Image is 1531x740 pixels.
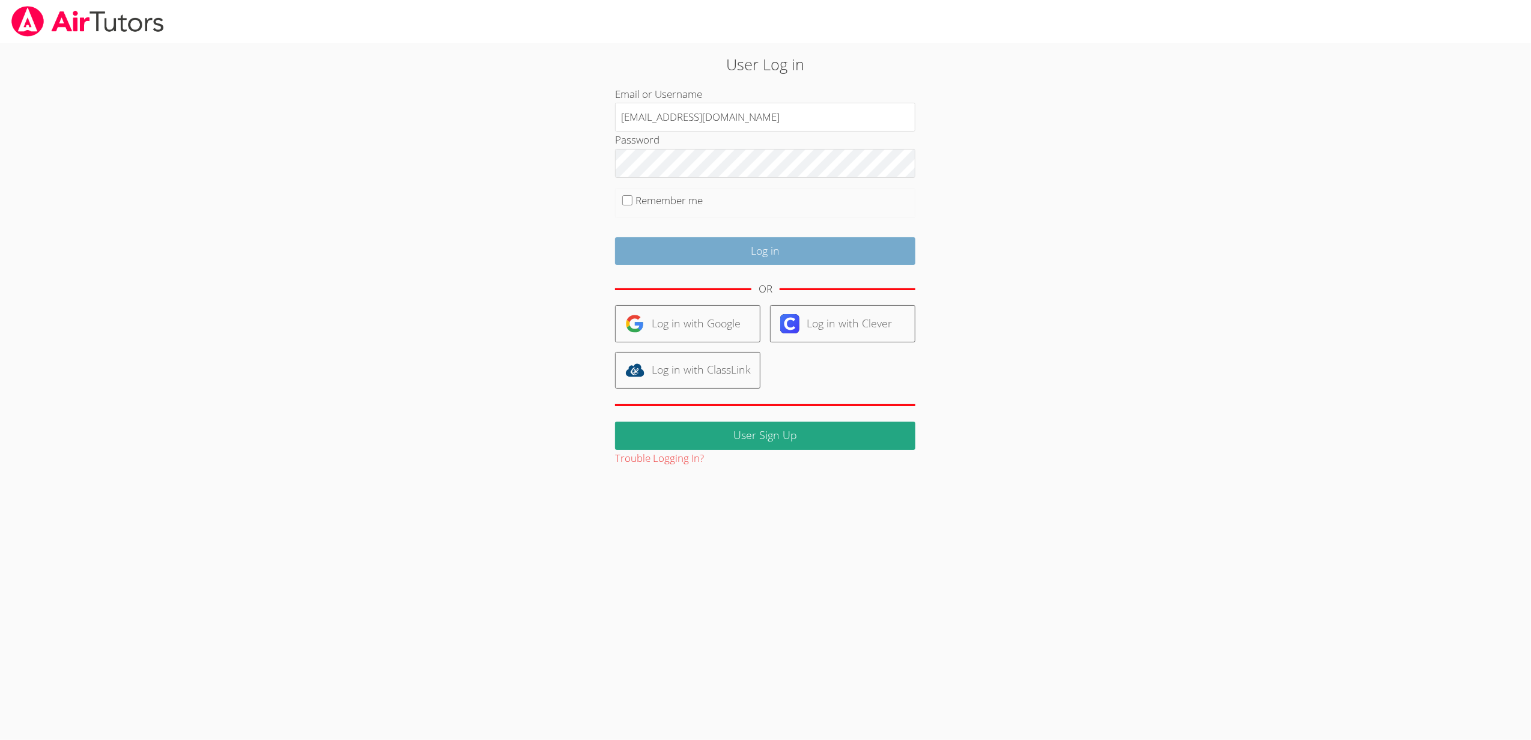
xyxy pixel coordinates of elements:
a: Log in with Google [615,305,760,342]
a: Log in with Clever [770,305,915,342]
img: clever-logo-6eab21bc6e7a338710f1a6ff85c0baf02591cd810cc4098c63d3a4b26e2feb20.svg [780,314,799,333]
label: Remember me [635,193,703,207]
label: Email or Username [615,87,702,101]
img: classlink-logo-d6bb404cc1216ec64c9a2012d9dc4662098be43eaf13dc465df04b49fa7ab582.svg [625,360,644,380]
img: airtutors_banner-c4298cdbf04f3fff15de1276eac7730deb9818008684d7c2e4769d2f7ddbe033.png [10,6,165,37]
button: Trouble Logging In? [615,450,704,467]
h2: User Log in [352,53,1178,76]
a: Log in with ClassLink [615,352,760,389]
div: OR [759,281,772,298]
a: User Sign Up [615,422,915,450]
img: google-logo-50288ca7cdecda66e5e0955fdab243c47b7ad437acaf1139b6f446037453330a.svg [625,314,644,333]
input: Log in [615,237,915,265]
label: Password [615,133,659,147]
